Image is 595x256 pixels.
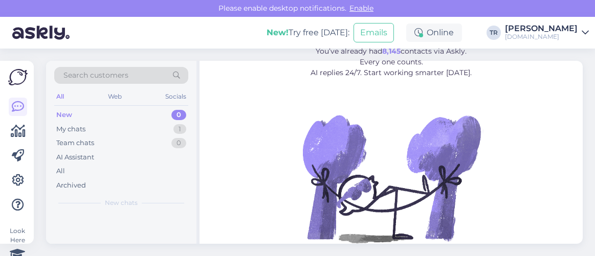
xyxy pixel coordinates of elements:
p: You’ve already had contacts via Askly. Every one counts. AI replies 24/7. Start working smarter [... [255,46,527,78]
div: 0 [171,110,186,120]
button: Emails [354,23,394,42]
div: [PERSON_NAME] [505,25,578,33]
b: New! [267,28,289,37]
span: Search customers [63,70,128,81]
div: All [56,166,65,176]
b: 8,145 [382,46,401,56]
div: Try free [DATE]: [267,27,349,39]
div: New [56,110,72,120]
div: Online [406,24,462,42]
div: My chats [56,124,85,134]
div: 1 [173,124,186,134]
img: Askly Logo [8,69,28,85]
div: [DOMAIN_NAME] [505,33,578,41]
div: Web [106,90,124,103]
div: All [54,90,66,103]
a: [PERSON_NAME][DOMAIN_NAME] [505,25,589,41]
div: Socials [163,90,188,103]
div: TR [487,26,501,40]
span: Enable [346,4,377,13]
span: New chats [105,198,138,207]
div: AI Assistant [56,152,94,162]
div: 0 [171,138,186,148]
div: Archived [56,180,86,191]
div: Team chats [56,138,94,148]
